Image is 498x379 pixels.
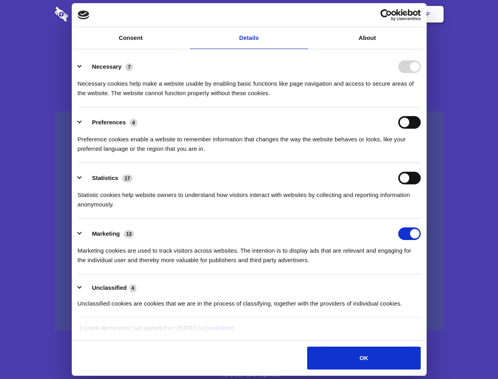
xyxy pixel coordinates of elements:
button: Statistics (17) [78,172,138,184]
a: About [308,27,427,49]
a: Pricing [231,2,266,26]
a: Usercentrics Cookiebot - opens in a new window [352,9,421,21]
div: Marketing cookies are used to track visitors across websites. The intention is to display ads tha... [78,240,421,265]
button: Preferences (4) [78,116,142,129]
span: 7 [125,63,133,71]
iframe: Drift Widget Chat Controller [459,340,489,370]
span: 13 [124,230,134,238]
div: Cookie declaration last updated on [DATE] by [74,323,424,339]
div: Statistic cookies help website owners to understand how visitors interact with websites by collec... [78,184,421,209]
a: Cookiebot [204,325,234,331]
a: Contact [320,2,356,26]
a: Consent [72,27,190,49]
label: Preferences [92,119,126,126]
label: Statistics [92,174,118,181]
label: Marketing [92,230,120,237]
h4: Auto-redaction of sensitive data, encrypted data sharing and self-destructing private chats. Shar... [55,72,444,98]
button: OK [307,347,420,370]
div: Preference cookies enable a website to remember information that changes the way the website beha... [78,129,421,154]
a: Wistia video thumbnail [55,111,444,330]
span: 4 [130,119,137,127]
h1: Eliminate Slack Data Loss. [55,36,444,64]
div: Unclassified cookies are cookies that we are in the process of classifying, together with the pro... [78,293,421,308]
img: logo [78,11,90,19]
label: Necessary [92,63,121,70]
a: Details [190,27,308,49]
div: Necessary cookies help make a website usable by enabling basic functions like page navigation and... [78,73,421,98]
span: 4 [129,284,137,292]
button: Marketing (13) [78,227,139,240]
button: Unclassified (4) [78,283,142,293]
img: logo-wordmark-white-trans-d4663122ce5f474addd5e946df7df03e33cb6a1c49d2221995e7729f52c070b2.svg [55,7,122,22]
button: Necessary (7) [78,60,138,73]
a: Login [358,2,392,26]
span: 17 [122,174,132,182]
